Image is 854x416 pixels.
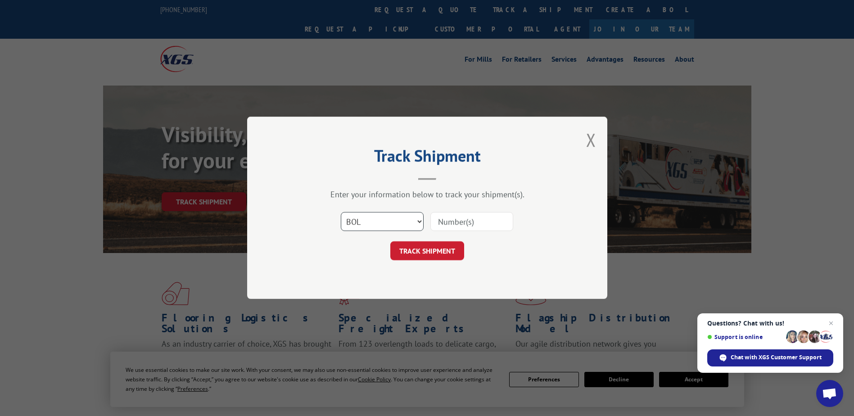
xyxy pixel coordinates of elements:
[707,334,783,340] span: Support is online
[586,128,596,152] button: Close modal
[731,353,822,362] span: Chat with XGS Customer Support
[430,213,513,231] input: Number(s)
[390,242,464,261] button: TRACK SHIPMENT
[292,190,562,200] div: Enter your information below to track your shipment(s).
[707,349,833,366] span: Chat with XGS Customer Support
[707,320,833,327] span: Questions? Chat with us!
[816,380,843,407] a: Open chat
[292,149,562,167] h2: Track Shipment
